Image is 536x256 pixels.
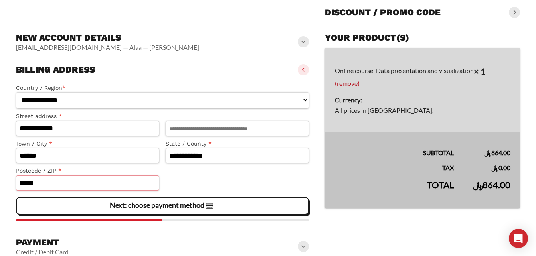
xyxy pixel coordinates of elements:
[16,43,199,51] vaadin-horizontal-layout: [EMAIL_ADDRESS][DOMAIN_NAME] — Alaa — [PERSON_NAME]
[16,237,69,248] h3: Payment
[325,7,441,18] h3: Discount / promo code
[16,139,159,148] label: Town / City
[16,197,309,215] vaadin-button: Next: choose payment method
[16,248,69,256] vaadin-horizontal-layout: Credit / Debit Card
[166,139,309,148] label: State / County
[16,112,159,121] label: Street address
[16,64,95,75] h3: Billing address
[16,32,199,43] h3: New account details
[509,229,528,248] div: Open Intercom Messenger
[16,166,159,175] label: Postcode / ZIP
[16,83,309,93] label: Country / Region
